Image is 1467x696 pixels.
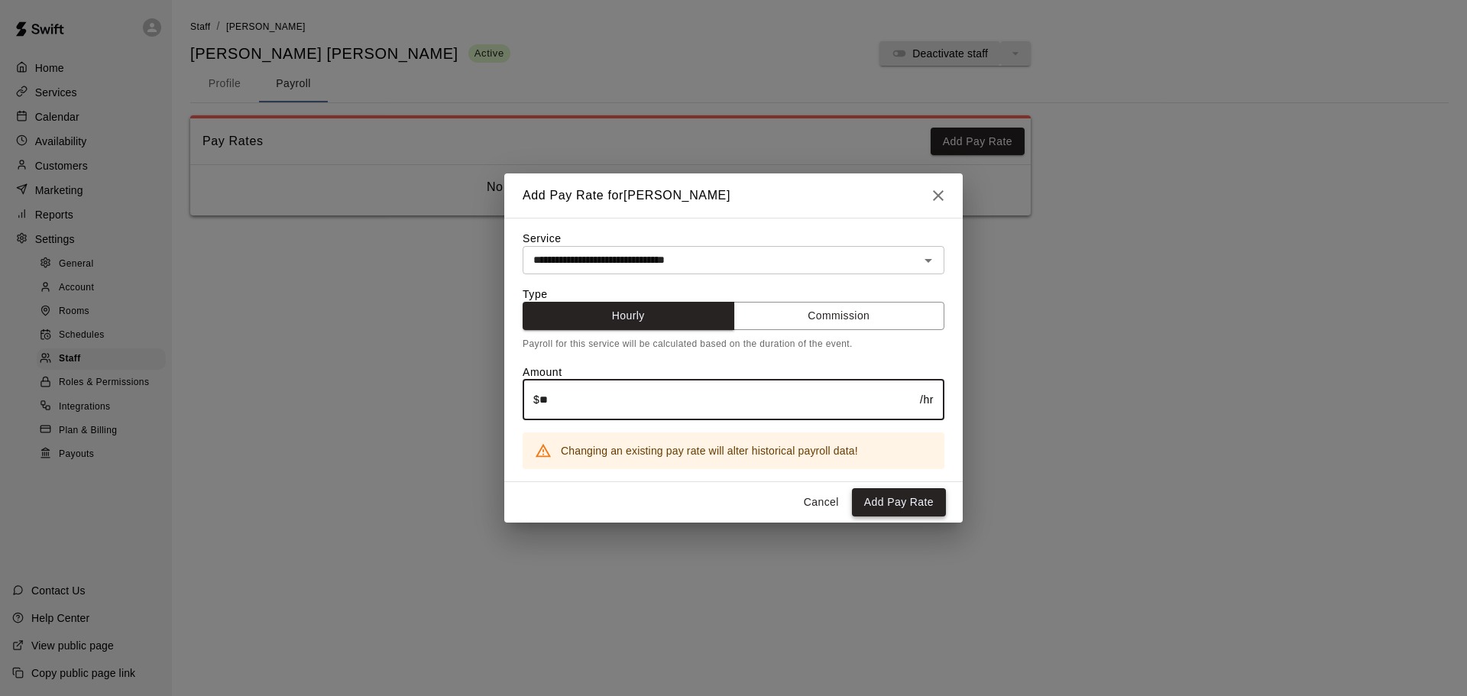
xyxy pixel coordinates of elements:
button: Add Pay Rate [852,488,946,516]
button: Cancel [797,488,846,516]
label: Type [523,288,548,300]
h2: Add Pay Rate for [PERSON_NAME] [504,173,749,218]
button: Commission [733,302,945,330]
p: $ [533,392,539,408]
button: Hourly [523,302,734,330]
div: Changing an existing pay rate will alter historical payroll data! [561,437,858,465]
div: outlined primary button group [523,302,944,330]
span: Payroll for this service will be calculated based on the duration of the event. [523,338,853,349]
button: Open [918,250,939,271]
label: Service [523,232,562,244]
p: /hr [920,392,934,408]
label: Amount [523,366,562,378]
